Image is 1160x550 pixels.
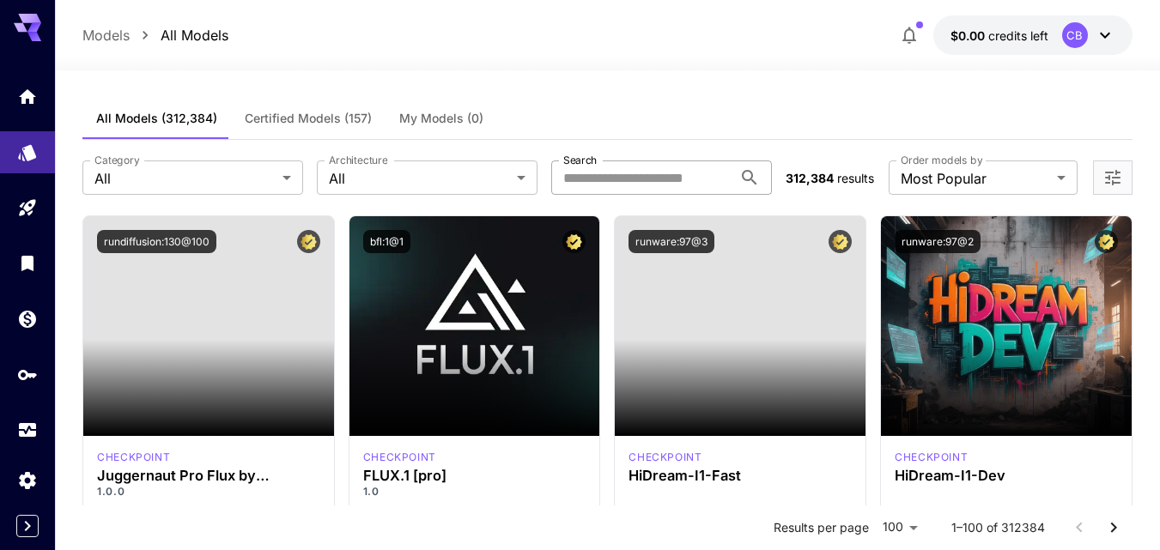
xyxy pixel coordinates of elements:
span: results [837,171,874,185]
p: 1–100 of 312384 [951,519,1045,536]
div: Settings [17,469,38,491]
button: Certified Model – Vetted for best performance and includes a commercial license. [297,230,320,253]
div: Home [17,86,38,107]
div: 100 [876,515,924,540]
span: $0.00 [950,28,988,43]
p: 1.0 [363,484,586,499]
span: All Models (312,384) [96,111,217,126]
button: runware:97@3 [629,230,714,253]
p: checkpoint [97,450,170,465]
p: 1.0.0 [97,484,320,499]
div: Library [17,252,38,274]
h3: Juggernaut Pro Flux by RunDiffusion [97,468,320,484]
button: Open more filters [1102,167,1123,189]
h3: FLUX.1 [pro] [363,468,586,484]
button: Certified Model – Vetted for best performance and includes a commercial license. [1095,230,1118,253]
h3: HiDream-I1-Dev [895,468,1118,484]
span: 312,384 [786,171,834,185]
label: Architecture [329,153,387,167]
div: API Keys [17,364,38,385]
button: rundiffusion:130@100 [97,230,216,253]
div: CB [1062,22,1088,48]
span: Certified Models (157) [245,111,372,126]
a: Models [82,25,130,45]
span: credits left [988,28,1048,43]
label: Search [563,153,597,167]
div: Models [17,137,38,159]
span: All [94,168,276,189]
h3: HiDream-I1-Fast [629,468,852,484]
div: FLUX.1 D [97,450,170,465]
button: runware:97@2 [895,230,981,253]
p: checkpoint [363,450,436,465]
button: Expand sidebar [16,515,39,537]
nav: breadcrumb [82,25,228,45]
button: bfl:1@1 [363,230,410,253]
div: Usage [17,420,38,441]
button: Certified Model – Vetted for best performance and includes a commercial license. [562,230,586,253]
button: Go to next page [1096,511,1131,545]
div: $0.00 [950,27,1048,45]
span: Most Popular [901,168,1050,189]
label: Category [94,153,140,167]
span: My Models (0) [399,111,483,126]
label: Order models by [901,153,982,167]
div: HiDream Dev [895,450,968,465]
p: Results per page [774,519,869,536]
div: Wallet [17,308,38,329]
div: HiDream Fast [629,450,701,465]
span: All [329,168,510,189]
div: fluxpro [363,450,436,465]
a: All Models [161,25,228,45]
button: Certified Model – Vetted for best performance and includes a commercial license. [829,230,852,253]
p: checkpoint [895,450,968,465]
button: $0.00CB [933,15,1133,55]
div: Playground [17,197,38,219]
p: checkpoint [629,450,701,465]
